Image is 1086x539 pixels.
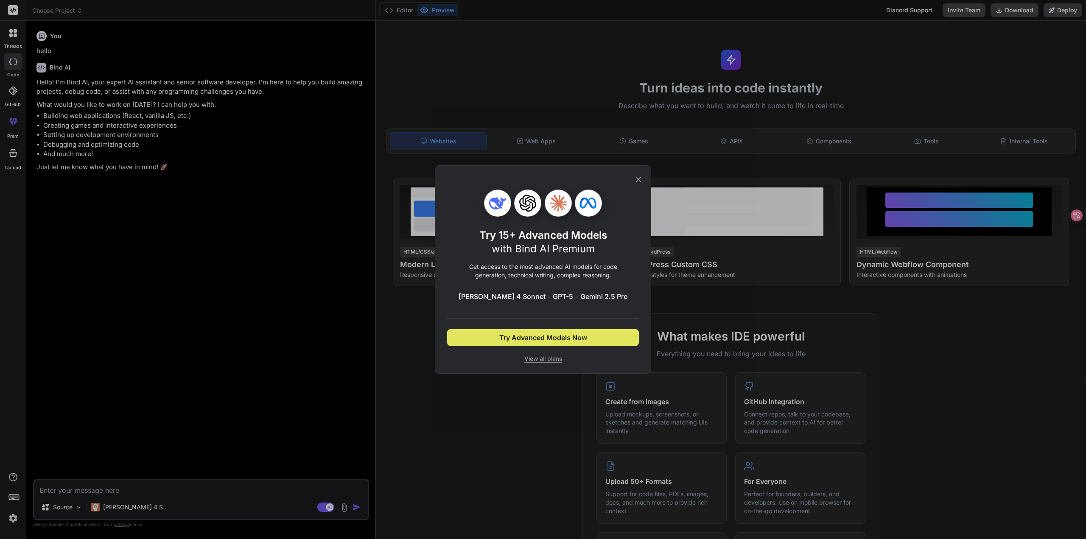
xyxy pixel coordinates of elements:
span: View all plans [447,355,639,363]
span: [PERSON_NAME] 4 Sonnet [459,291,546,302]
span: Gemini 2.5 Pro [580,291,628,302]
span: with Bind AI Premium [492,243,595,255]
span: • [547,291,551,302]
p: Get access to the most advanced AI models for code generation, technical writing, complex reasoning. [447,263,639,279]
span: • [575,291,579,302]
span: Try Advanced Models Now [499,332,587,343]
span: GPT-5 [553,291,573,302]
h1: Try 15+ Advanced Models [479,229,607,256]
button: Try Advanced Models Now [447,329,639,346]
img: Deepseek [489,195,506,212]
